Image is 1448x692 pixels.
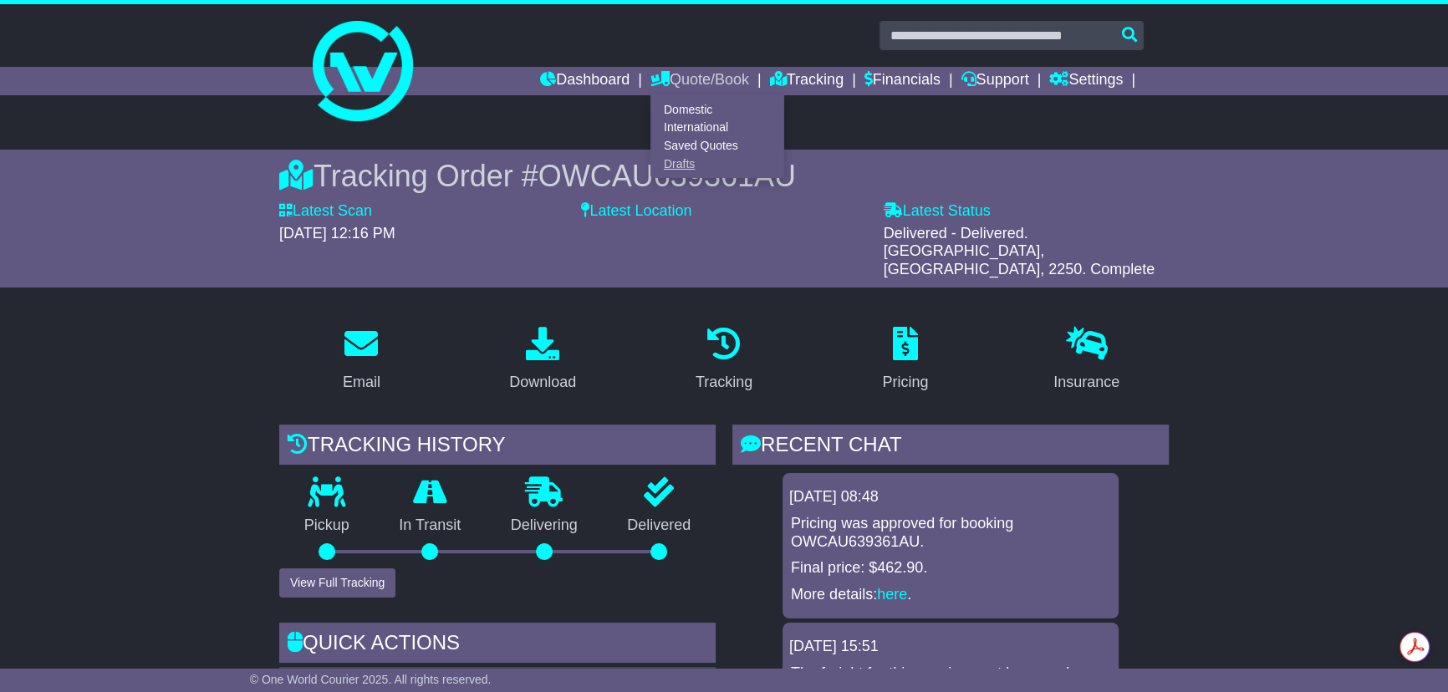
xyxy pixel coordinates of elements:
[375,516,487,535] p: In Transit
[791,515,1110,551] p: Pricing was approved for booking OWCAU639361AU.
[538,159,796,193] span: OWCAU639361AU
[540,67,630,95] a: Dashboard
[696,371,752,394] div: Tracking
[1043,321,1130,399] a: Insurance
[603,516,716,535] p: Delivered
[581,202,691,221] label: Latest Location
[250,673,492,686] span: © One World Courier 2025. All rights reserved.
[1053,371,1119,394] div: Insurance
[791,559,1110,578] p: Final price: $462.90.
[882,371,928,394] div: Pricing
[279,568,395,598] button: View Full Tracking
[651,155,783,173] a: Drafts
[651,100,783,119] a: Domestic
[650,67,749,95] a: Quote/Book
[884,225,1155,277] span: Delivered - Delivered. [GEOGRAPHIC_DATA], [GEOGRAPHIC_DATA], 2250. Complete
[961,67,1029,95] a: Support
[791,586,1110,604] p: More details: .
[650,95,784,178] div: Quote/Book
[789,488,1112,506] div: [DATE] 08:48
[685,321,763,399] a: Tracking
[877,586,907,603] a: here
[332,321,391,399] a: Email
[279,516,375,535] p: Pickup
[279,623,716,668] div: Quick Actions
[279,202,372,221] label: Latest Scan
[884,202,991,221] label: Latest Status
[864,67,941,95] a: Financials
[1049,67,1123,95] a: Settings
[343,371,380,394] div: Email
[279,425,716,470] div: Tracking history
[486,516,603,535] p: Delivering
[651,119,783,137] a: International
[498,321,587,399] a: Download
[732,425,1169,470] div: RECENT CHAT
[789,638,1112,656] div: [DATE] 15:51
[279,158,1169,194] div: Tracking Order #
[871,321,939,399] a: Pricing
[509,371,576,394] div: Download
[651,137,783,155] a: Saved Quotes
[770,67,844,95] a: Tracking
[279,225,395,242] span: [DATE] 12:16 PM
